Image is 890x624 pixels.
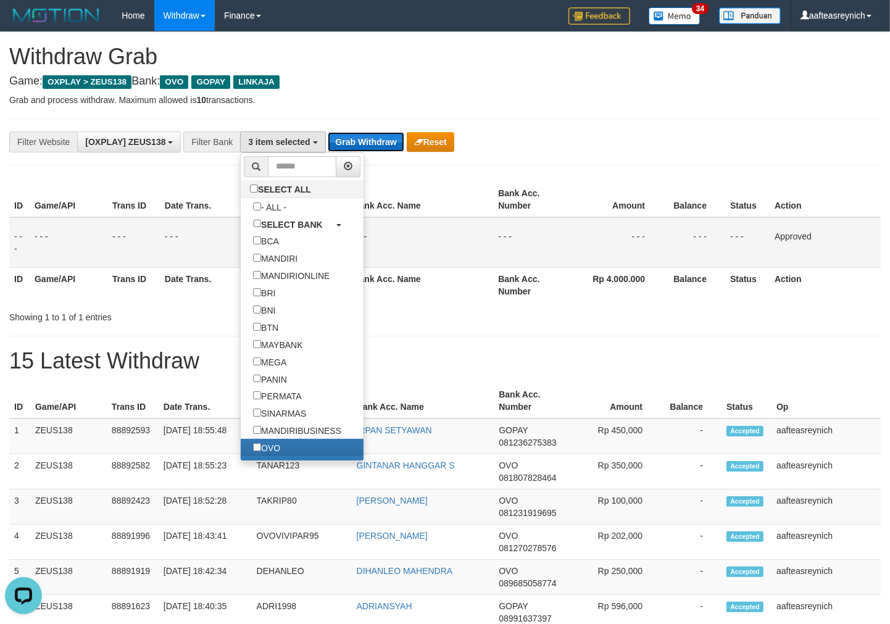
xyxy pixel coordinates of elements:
input: SELECT BANK [253,220,261,228]
td: 88891996 [107,525,159,560]
td: - [661,418,722,454]
button: [OXPLAY] ZEUS138 [77,131,181,152]
td: - [661,454,722,489]
td: - [661,525,722,560]
th: Balance [663,267,725,302]
td: [DATE] 18:43:41 [159,525,252,560]
td: ZEUS138 [30,454,107,489]
td: - - - [725,217,770,268]
th: Status [722,383,771,418]
td: 88892582 [107,454,159,489]
label: BTN [241,318,291,336]
td: aafteasreynich [771,489,881,525]
a: [PERSON_NAME] [357,531,428,541]
td: ZEUS138 [30,489,107,525]
label: MANDIRIONLINE [241,267,342,284]
p: Grab and process withdraw. Maximum allowed is transactions. [9,94,881,106]
input: MAYBANK [253,340,261,348]
a: [PERSON_NAME] [357,496,428,505]
th: Op [771,383,881,418]
th: Status [725,182,770,217]
th: Balance [663,182,725,217]
td: [DATE] 18:55:48 [159,418,252,454]
img: Feedback.jpg [568,7,630,25]
th: Date Trans. [160,267,254,302]
td: 88892593 [107,418,159,454]
th: Trans ID [107,383,159,418]
input: - ALL - [253,202,261,210]
span: 34 [692,3,709,14]
span: GOPAY [499,425,528,435]
td: - - - [9,217,30,268]
td: DEHANLEO [252,560,352,595]
span: Copy 089685058774 to clipboard [499,578,556,588]
button: Open LiveChat chat widget [5,5,42,42]
th: Trans ID [107,267,160,302]
th: Trans ID [107,182,160,217]
td: [DATE] 18:52:28 [159,489,252,525]
td: 3 [9,489,30,525]
span: GOPAY [499,601,528,611]
th: Rp 4.000.000 [571,267,663,302]
td: - - - [349,217,494,268]
input: SELECT ALL [250,185,258,193]
th: Game/API [30,182,107,217]
label: - ALL - [241,198,299,215]
td: 2 [9,454,30,489]
span: OVO [499,496,518,505]
th: Action [770,267,881,302]
img: panduan.png [719,7,781,24]
label: PANIN [241,370,299,388]
th: Balance [661,383,722,418]
th: Bank Acc. Name [349,182,494,217]
span: Accepted [726,602,763,612]
th: Bank Acc. Number [494,383,570,418]
td: 88892423 [107,489,159,525]
button: 3 item selected [240,131,325,152]
span: OVO [499,460,518,470]
input: PANIN [253,375,261,383]
input: SINARMAS [253,409,261,417]
th: Amount [571,182,663,217]
div: Showing 1 to 1 of 1 entries [9,306,362,323]
input: PERMATA [253,391,261,399]
th: Bank Acc. Name [352,383,494,418]
a: GINTANAR HANGGAR S [357,460,455,470]
span: Accepted [726,567,763,577]
span: Copy 081807828464 to clipboard [499,473,556,483]
label: SELECT ALL [241,180,323,198]
span: 3 item selected [248,137,310,147]
td: - - - [493,217,571,268]
td: OVOVIVIPAR95 [252,525,352,560]
input: MANDIRIBUSINESS [253,426,261,434]
th: Game/API [30,267,107,302]
th: ID [9,182,30,217]
span: Copy 081236275383 to clipboard [499,438,556,447]
label: SINARMAS [241,404,318,422]
td: aafteasreynich [771,418,881,454]
th: Status [725,267,770,302]
input: BTN [253,323,261,331]
input: BNI [253,306,261,314]
label: MANDIRI [241,249,310,267]
span: LINKAJA [233,75,280,89]
label: BCA [241,232,291,249]
td: - [661,560,722,595]
a: DIHANLEO MAHENDRA [357,566,453,576]
td: Rp 450,000 [570,418,661,454]
label: MEGA [241,353,299,370]
th: Bank Acc. Number [493,182,571,217]
td: 5 [9,560,30,595]
span: Accepted [726,426,763,436]
td: - - - [663,217,725,268]
strong: 10 [196,95,206,105]
td: Rp 100,000 [570,489,661,525]
label: MANDIRIBUSINESS [241,422,354,439]
th: Game/API [30,383,107,418]
td: - - - [30,217,107,268]
td: Approved [770,217,881,268]
a: ADRIANSYAH [357,601,412,611]
th: Date Trans. [160,182,254,217]
input: MEGA [253,357,261,365]
td: ZEUS138 [30,560,107,595]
